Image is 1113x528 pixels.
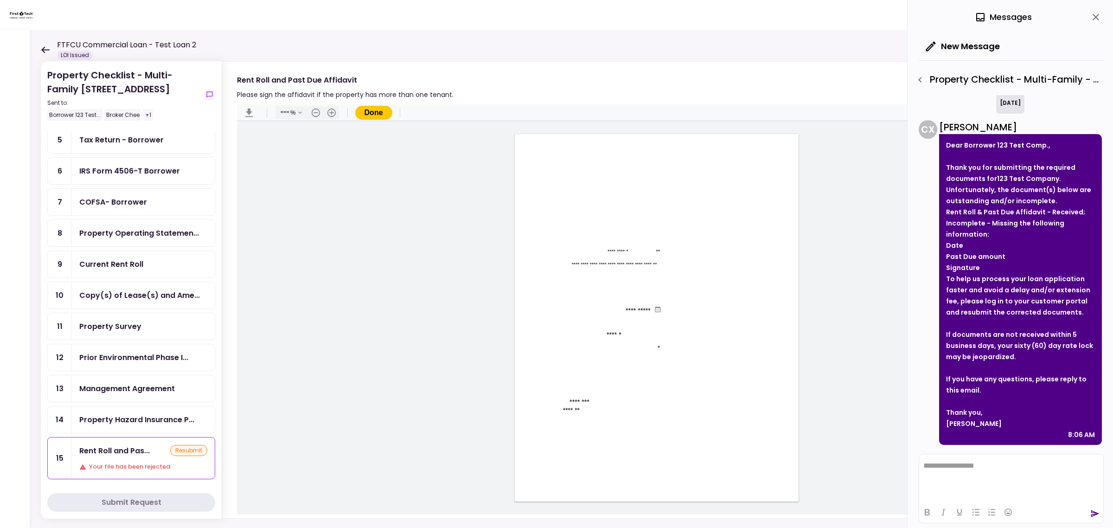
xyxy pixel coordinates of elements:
[237,74,454,86] div: Rent Roll and Past Due Affidavit
[1088,9,1104,25] button: close
[79,165,180,177] div: IRS Form 4506-T Borrower
[935,506,951,519] button: Italic
[946,329,1095,362] div: If documents are not received within 5 business days, your sixty (60) day rate lock may be jeopar...
[48,438,72,479] div: 15
[47,188,215,216] a: 7COFSA- Borrower
[47,157,215,185] a: 6IRS Form 4506-T Borrower
[975,10,1032,24] div: Messages
[1068,429,1095,440] div: 8:06 AM
[47,313,215,340] a: 11Property Survey
[919,506,935,519] button: Bold
[170,445,207,456] div: resubmit
[946,140,1095,151] div: Dear Borrower 123 Test Comp.,
[997,174,1059,183] strong: 123 Test Company
[48,313,72,340] div: 11
[47,68,200,121] div: Property Checklist - Multi-Family [STREET_ADDRESS]
[1000,506,1016,519] button: Emojis
[48,127,72,153] div: 5
[237,89,454,100] div: Please sign the affidavit if the property has more than one tenant.
[57,39,196,51] h1: FTFCU Commercial Loan - Test Loan 2
[204,89,215,100] button: show-messages
[47,493,215,512] button: Submit Request
[946,207,1085,239] strong: Rent Roll & Past Due Affidavit - Received; Incomplete - Missing the following information:
[968,506,984,519] button: Bullet list
[48,158,72,184] div: 6
[79,290,200,301] div: Copy(s) of Lease(s) and Amendment(s)
[79,462,207,471] div: Your file has been rejected
[48,344,72,371] div: 12
[48,220,72,246] div: 8
[939,120,1102,134] div: [PERSON_NAME]
[47,344,215,371] a: 12Prior Environmental Phase I and/or Phase II
[79,445,150,457] div: Rent Roll and Past Due Affidavit
[47,437,215,479] a: 15Rent Roll and Past Due AffidavitresubmitYour file has been rejected
[47,282,215,309] a: 10Copy(s) of Lease(s) and Amendment(s)
[48,251,72,277] div: 9
[48,282,72,309] div: 10
[79,383,175,394] div: Management Agreement
[79,227,199,239] div: Property Operating Statements
[946,241,963,250] strong: Date
[48,406,72,433] div: 14
[946,162,1095,184] div: Thank you for submitting the required documents for .
[996,92,1024,114] div: [DATE]
[79,196,147,208] div: COFSA- Borrower
[946,263,980,272] strong: Signature
[57,51,93,60] div: LOI Issued
[79,134,164,146] div: Tax Return - Borrower
[952,506,967,519] button: Underline
[79,352,188,363] div: Prior Environmental Phase I and/or Phase II
[79,321,141,332] div: Property Survey
[79,414,194,425] div: Property Hazard Insurance Policy and Liability Insurance Policy
[946,185,1091,206] strong: Unfortunately, the document(s) below are outstanding and/or incomplete.
[919,454,1103,501] iframe: Rich Text Area
[47,126,215,154] a: 5Tax Return - Borrower
[47,406,215,433] a: 14Property Hazard Insurance Policy and Liability Insurance Policy
[946,407,1095,418] div: Thank you,
[102,497,161,508] div: Submit Request
[48,375,72,402] div: 13
[946,418,1095,429] div: [PERSON_NAME]
[47,99,200,107] div: Sent to:
[48,189,72,215] div: 7
[912,72,1104,88] div: Property Checklist - Multi-Family - Rent Roll and Past Due Affidavit
[79,258,143,270] div: Current Rent Roll
[984,506,1000,519] button: Numbered list
[946,273,1095,318] div: To help us process your loan application faster and avoid a delay and/or extension fee, please lo...
[47,109,102,121] div: Borrower 123 Test...
[1090,509,1100,518] button: send
[222,61,1094,519] div: Rent Roll and Past Due AffidavitPlease sign the affidavit if the property has more than one tenan...
[919,34,1007,58] button: New Message
[946,252,1005,261] strong: Past Due amount
[143,109,153,121] div: +1
[47,251,215,278] a: 9Current Rent Roll
[104,109,141,121] div: Broker Chee
[47,219,215,247] a: 8Property Operating Statements
[47,375,215,402] a: 13Management Agreement
[919,120,937,139] div: C X
[9,8,34,22] img: Partner icon
[946,373,1095,396] div: If you have any questions, please reply to this email.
